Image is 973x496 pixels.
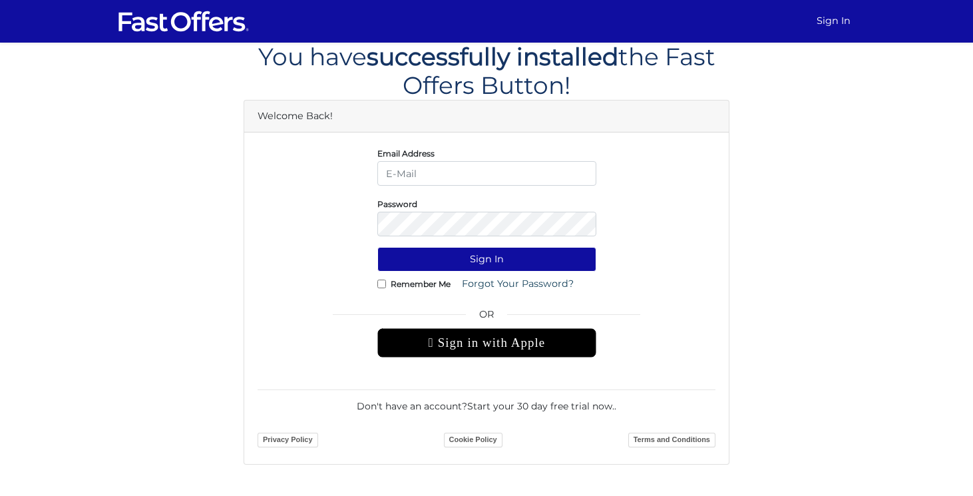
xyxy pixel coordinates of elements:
[258,42,715,100] span: You have the Fast Offers Button!
[258,389,715,413] div: Don't have an account? .
[444,433,502,447] a: Cookie Policy
[377,161,596,186] input: E-Mail
[244,101,729,132] div: Welcome Back!
[453,272,582,296] a: Forgot Your Password?
[258,433,318,447] a: Privacy Policy
[377,247,596,272] button: Sign In
[377,328,596,358] div: Sign in with Apple
[628,433,715,447] a: Terms and Conditions
[811,8,856,34] a: Sign In
[391,282,451,286] label: Remember Me
[377,152,435,155] label: Email Address
[467,400,614,412] a: Start your 30 day free trial now.
[367,42,618,71] span: successfully installed
[377,307,596,328] span: OR
[377,202,417,206] label: Password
